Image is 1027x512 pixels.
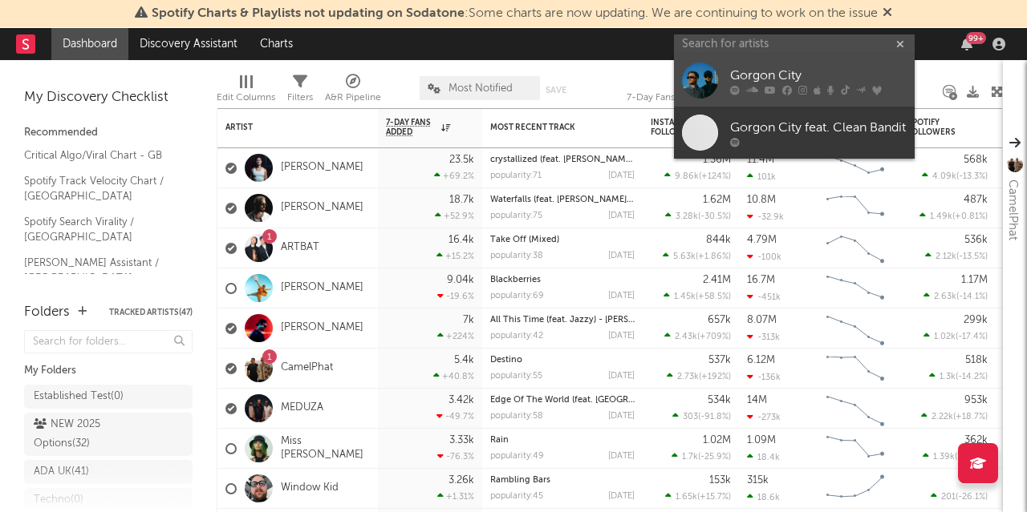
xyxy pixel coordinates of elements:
[449,83,513,94] span: Most Notified
[490,252,543,260] div: popularity: 38
[819,349,891,389] svg: Chart title
[437,291,474,301] div: -19.6 %
[463,315,474,325] div: 7k
[34,387,124,406] div: Established Test ( 0 )
[922,171,988,181] div: ( )
[490,476,635,485] div: Rambling Bars
[34,415,147,454] div: NEW 2025 Options ( 32 )
[651,118,707,137] div: Instagram Followers
[819,148,891,188] svg: Chart title
[281,482,339,495] a: Window Kid
[958,493,985,502] span: -26.1 %
[933,453,955,462] span: 1.39k
[433,371,474,381] div: +40.8 %
[747,372,781,382] div: -136k
[923,291,988,301] div: ( )
[437,491,474,502] div: +1.31 %
[225,123,346,132] div: Artist
[701,172,729,181] span: +124 %
[708,315,731,325] div: 657k
[959,292,985,301] span: -14.1 %
[608,252,635,260] div: [DATE]
[34,490,83,510] div: Techno ( 0 )
[747,252,781,262] div: -100k
[281,401,323,415] a: MEDUZA
[24,303,70,322] div: Folders
[957,453,985,462] span: -3.34 %
[698,292,729,301] span: +58.5 %
[964,315,988,325] div: 299k
[490,123,611,132] div: Most Recent Track
[281,281,363,295] a: [PERSON_NAME]
[672,451,731,462] div: ( )
[287,88,313,107] div: Filters
[747,452,780,462] div: 18.4k
[964,235,988,245] div: 536k
[819,268,891,308] svg: Chart title
[24,254,177,287] a: [PERSON_NAME] Assistant / [GEOGRAPHIC_DATA]
[700,333,729,341] span: +709 %
[819,429,891,469] svg: Chart title
[449,395,474,405] div: 3.42k
[217,88,275,107] div: Edit Columns
[281,161,363,175] a: [PERSON_NAME]
[449,155,474,165] div: 23.5k
[490,332,543,341] div: popularity: 42
[965,355,988,365] div: 518k
[608,292,635,300] div: [DATE]
[703,155,731,165] div: 1.36M
[747,212,784,222] div: -32.9k
[676,212,698,221] span: 3.28k
[934,292,956,301] span: 2.63k
[490,316,635,325] div: All This Time (feat. Jazzy) - Armand Van Helden Remix
[24,172,177,205] a: Spotify Track Velocity Chart / [GEOGRAPHIC_DATA]
[936,252,956,261] span: 2.12k
[700,453,729,462] span: -25.9 %
[24,88,193,107] div: My Discovery Checklist
[490,492,543,501] div: popularity: 45
[34,462,89,482] div: ADA UK ( 41 )
[665,491,731,502] div: ( )
[923,451,988,462] div: ( )
[956,413,985,421] span: +18.7 %
[627,88,747,107] div: 7-Day Fans Added (7-Day Fans Added)
[940,373,956,381] span: 1.3k
[932,172,956,181] span: 4.09k
[964,155,988,165] div: 568k
[747,395,767,405] div: 14M
[961,38,972,50] button: 99+
[490,356,522,365] a: Destino
[747,475,769,486] div: 315k
[703,195,731,205] div: 1.62M
[281,321,363,335] a: [PERSON_NAME]
[436,251,474,261] div: +15.2 %
[546,86,566,95] button: Save
[128,28,249,60] a: Discovery Assistant
[961,275,988,285] div: 1.17M
[490,452,544,461] div: popularity: 49
[325,68,381,115] div: A&R Pipeline
[747,171,776,182] div: 101k
[959,252,985,261] span: -13.5 %
[490,372,542,381] div: popularity: 55
[964,395,988,405] div: 953k
[434,171,474,181] div: +69.2 %
[665,211,731,221] div: ( )
[24,361,193,381] div: My Folders
[386,118,437,137] span: 7-Day Fans Added
[934,333,956,341] span: 1.02k
[966,32,986,44] div: 99 +
[449,435,474,445] div: 3.33k
[819,389,891,429] svg: Chart title
[490,276,541,284] a: Blackberries
[437,331,474,341] div: +224 %
[287,68,313,115] div: Filters
[281,201,363,215] a: [PERSON_NAME]
[490,155,635,164] div: crystallized (feat. Inéz)
[24,460,193,484] a: ADA UK(41)
[747,315,777,325] div: 8.07M
[490,396,635,405] div: Edge Of The World (feat. Nu-La)
[51,28,128,60] a: Dashboard
[449,195,474,205] div: 18.7k
[24,488,193,512] a: Techno(0)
